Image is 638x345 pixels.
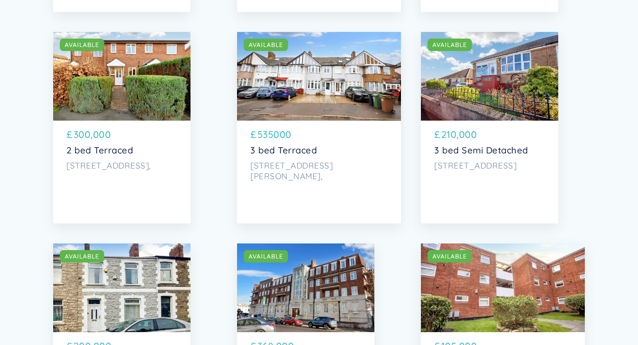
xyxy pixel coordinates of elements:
div: AVAILABLE [249,40,283,49]
p: [STREET_ADDRESS] [434,160,545,171]
div: AVAILABLE [432,252,467,261]
p: £ [434,127,440,141]
p: 535000 [257,127,292,141]
div: AVAILABLE [65,40,99,49]
p: 300,000 [74,127,111,141]
p: [STREET_ADDRESS][PERSON_NAME], [250,160,388,182]
p: 3 bed Terraced [250,145,388,156]
a: AVAILABLE£210,0003 bed Semi Detached[STREET_ADDRESS] [421,32,558,223]
p: £ [66,127,73,141]
p: 3 bed Semi Detached [434,145,545,156]
div: AVAILABLE [249,252,283,261]
div: AVAILABLE [432,40,467,49]
p: [STREET_ADDRESS], [66,160,177,171]
a: AVAILABLE£5350003 bed Terraced[STREET_ADDRESS][PERSON_NAME], [237,32,401,223]
div: AVAILABLE [65,252,99,261]
p: 2 bed Terraced [66,145,177,156]
p: 210,000 [441,127,477,141]
p: £ [250,127,257,141]
a: AVAILABLE£300,0002 bed Terraced[STREET_ADDRESS], [53,32,191,223]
